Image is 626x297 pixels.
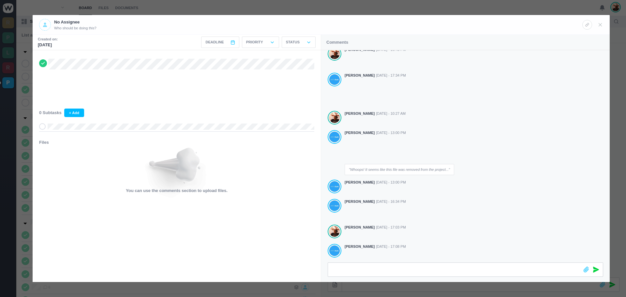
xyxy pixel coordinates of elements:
p: Status [286,39,300,45]
p: [DATE] [38,42,58,48]
span: Who should be doing this? [54,25,97,31]
p: Priority [246,39,263,45]
span: Deadline [205,39,224,45]
p: No Assignee [54,19,97,25]
small: Created on: [38,37,58,42]
p: Comments [326,39,348,46]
